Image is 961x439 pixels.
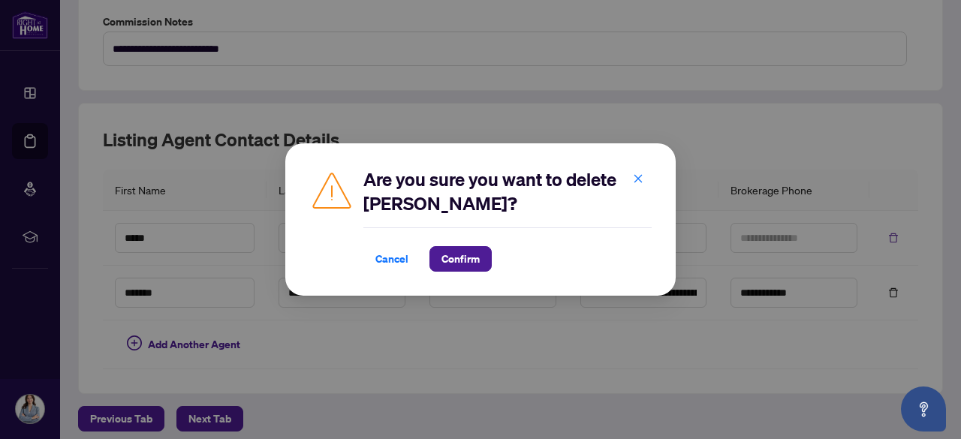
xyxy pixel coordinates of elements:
[441,247,480,271] span: Confirm
[363,246,420,272] button: Cancel
[901,386,946,431] button: Open asap
[363,167,652,215] h2: Are you sure you want to delete [PERSON_NAME]?
[309,167,354,212] img: Caution Icon
[429,246,492,272] button: Confirm
[633,173,643,184] span: close
[375,247,408,271] span: Cancel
